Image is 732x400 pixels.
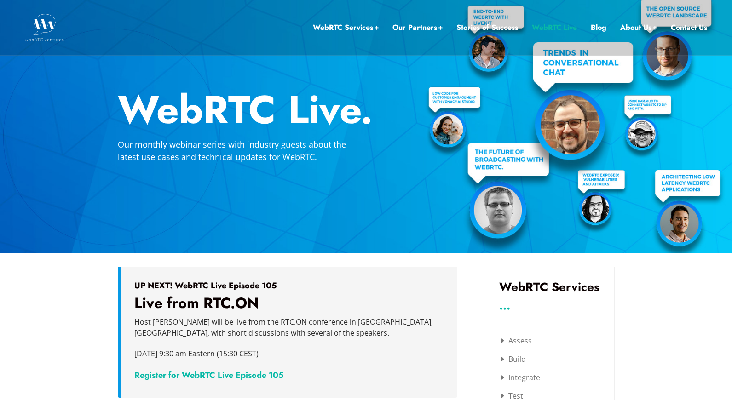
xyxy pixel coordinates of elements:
[501,372,540,383] a: Integrate
[501,354,526,364] a: Build
[134,280,444,291] h5: UP NEXT! WebRTC Live Episode 105
[532,22,577,34] a: WebRTC Live
[499,281,600,293] h3: WebRTC Services
[134,348,444,370] p: [DATE] 9:30 am Eastern (15:30 CEST)
[118,90,615,129] h2: WebRTC Live.
[118,138,366,163] p: Our monthly webinar series with industry guests about the latest use cases and technical updates ...
[25,14,64,41] img: WebRTC.ventures
[456,22,518,34] a: Stories of Success
[620,22,657,34] a: About Us
[313,22,379,34] a: WebRTC Services
[134,294,444,313] h3: Live from RTC.ON
[499,302,600,309] h3: ...
[134,369,284,381] a: Register for WebRTC Live Episode 105
[134,316,444,338] p: Host [PERSON_NAME] will be live from the RTC.ON conference in [GEOGRAPHIC_DATA], [GEOGRAPHIC_DATA...
[392,22,443,34] a: Our Partners
[591,22,606,34] a: Blog
[671,22,707,34] a: Contact Us
[501,336,532,346] a: Assess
